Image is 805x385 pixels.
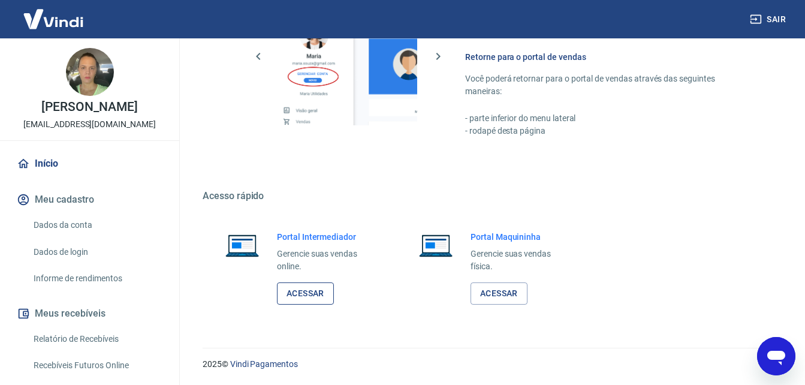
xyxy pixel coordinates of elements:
[217,231,267,260] img: Imagem de um notebook aberto
[471,248,568,273] p: Gerencie suas vendas física.
[14,151,165,177] a: Início
[29,266,165,291] a: Informe de rendimentos
[14,187,165,213] button: Meu cadastro
[203,190,776,202] h5: Acesso rápido
[747,8,791,31] button: Sair
[471,282,527,305] a: Acessar
[277,248,375,273] p: Gerencie suas vendas online.
[277,231,375,243] h6: Portal Intermediador
[465,125,747,137] p: - rodapé desta página
[203,358,776,371] p: 2025 ©
[14,1,92,37] img: Vindi
[465,51,747,63] h6: Retorne para o portal de vendas
[230,359,298,369] a: Vindi Pagamentos
[29,240,165,264] a: Dados de login
[23,118,156,131] p: [EMAIL_ADDRESS][DOMAIN_NAME]
[29,213,165,237] a: Dados da conta
[277,282,334,305] a: Acessar
[471,231,568,243] h6: Portal Maquininha
[14,300,165,327] button: Meus recebíveis
[66,48,114,96] img: 15d61fe2-2cf3-463f-abb3-188f2b0ad94a.jpeg
[29,353,165,378] a: Recebíveis Futuros Online
[465,112,747,125] p: - parte inferior do menu lateral
[411,231,461,260] img: Imagem de um notebook aberto
[465,73,747,98] p: Você poderá retornar para o portal de vendas através das seguintes maneiras:
[41,101,137,113] p: [PERSON_NAME]
[29,327,165,351] a: Relatório de Recebíveis
[757,337,795,375] iframe: Botão para abrir a janela de mensagens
